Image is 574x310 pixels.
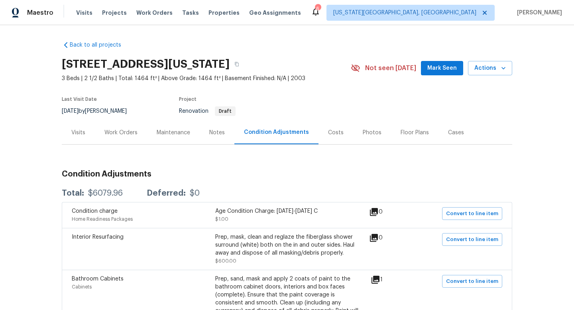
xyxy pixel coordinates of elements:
[215,259,236,263] span: $600.00
[72,234,124,240] span: Interior Resurfacing
[442,233,502,246] button: Convert to line item
[369,207,408,217] div: 0
[249,9,301,17] span: Geo Assignments
[215,233,359,257] div: Prep, mask, clean and reglaze the fiberglass shower surround (white) both on the in and outer sid...
[216,109,235,114] span: Draft
[209,129,225,137] div: Notes
[448,129,464,137] div: Cases
[371,275,408,284] div: 1
[179,108,236,114] span: Renovation
[208,9,240,17] span: Properties
[136,9,173,17] span: Work Orders
[427,63,457,73] span: Mark Seen
[147,189,186,197] div: Deferred:
[72,208,118,214] span: Condition charge
[62,108,79,114] span: [DATE]
[62,189,84,197] div: Total:
[72,284,92,289] span: Cabinets
[62,60,230,68] h2: [STREET_ADDRESS][US_STATE]
[182,10,199,16] span: Tasks
[76,9,92,17] span: Visits
[215,207,359,215] div: Age Condition Charge: [DATE]-[DATE] C
[442,207,502,220] button: Convert to line item
[442,275,502,288] button: Convert to line item
[401,129,429,137] div: Floor Plans
[446,277,498,286] span: Convert to line item
[363,129,381,137] div: Photos
[474,63,506,73] span: Actions
[365,64,416,72] span: Not seen [DATE]
[514,9,562,17] span: [PERSON_NAME]
[244,128,309,136] div: Condition Adjustments
[369,233,408,243] div: 0
[62,106,136,116] div: by [PERSON_NAME]
[446,209,498,218] span: Convert to line item
[102,9,127,17] span: Projects
[230,57,244,71] button: Copy Address
[333,9,476,17] span: [US_STATE][GEOGRAPHIC_DATA], [GEOGRAPHIC_DATA]
[27,9,53,17] span: Maestro
[215,217,228,222] span: $1.00
[446,235,498,244] span: Convert to line item
[72,217,133,222] span: Home Readiness Packages
[468,61,512,76] button: Actions
[104,129,138,137] div: Work Orders
[179,97,197,102] span: Project
[421,61,463,76] button: Mark Seen
[315,5,320,13] div: 6
[88,189,123,197] div: $6079.96
[62,75,351,82] span: 3 Beds | 2 1/2 Baths | Total: 1464 ft² | Above Grade: 1464 ft² | Basement Finished: N/A | 2003
[62,97,97,102] span: Last Visit Date
[72,276,124,282] span: Bathroom Cabinets
[62,170,512,178] h3: Condition Adjustments
[62,41,138,49] a: Back to all projects
[157,129,190,137] div: Maintenance
[328,129,344,137] div: Costs
[190,189,200,197] div: $0
[71,129,85,137] div: Visits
